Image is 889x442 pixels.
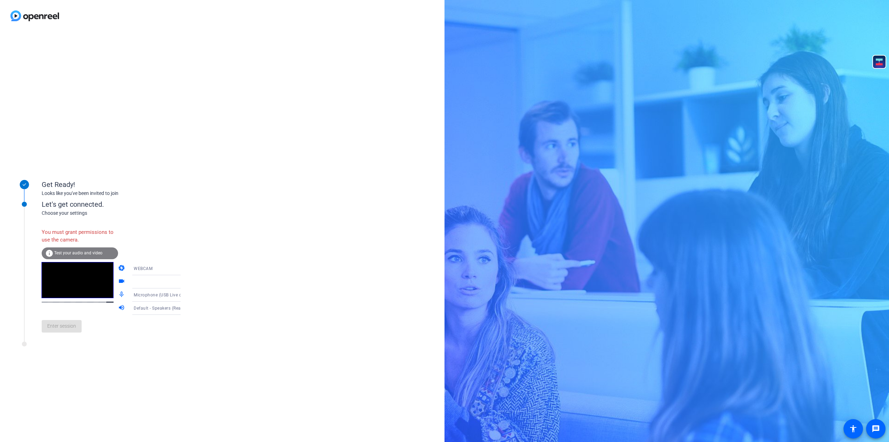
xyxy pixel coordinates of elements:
mat-icon: videocam [118,278,126,286]
mat-icon: accessibility [849,425,857,433]
div: Looks like you've been invited to join [42,190,181,197]
div: You must grant permissions to use the camera. [42,225,118,247]
span: WEBCAM [134,266,152,271]
mat-icon: info [45,249,53,257]
span: Default - Speakers (Realtek(R) Audio) [134,305,209,311]
div: Get Ready! [42,179,181,190]
span: Test your audio and video [54,251,102,255]
mat-icon: message [872,425,880,433]
mat-icon: mic_none [118,291,126,299]
div: Let's get connected. [42,199,195,210]
mat-icon: camera [118,264,126,273]
div: Choose your settings [42,210,195,217]
mat-icon: volume_up [118,304,126,312]
span: Microphone (USB Live camera audio) [134,292,209,297]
